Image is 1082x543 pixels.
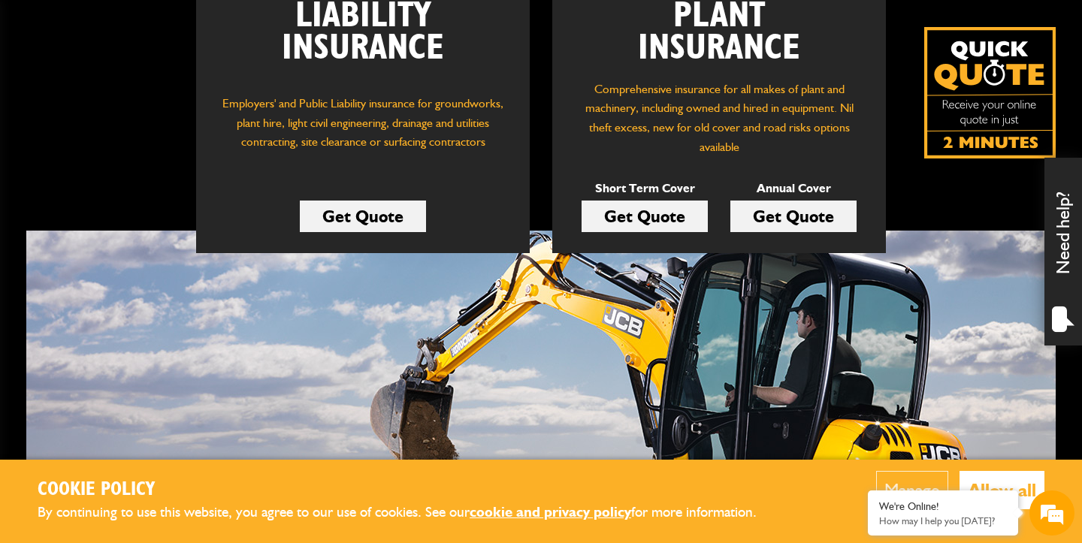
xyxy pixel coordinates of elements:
[20,183,274,216] input: Enter your email address
[20,139,274,172] input: Enter your last name
[879,515,1007,526] p: How may I help you today?
[26,83,63,104] img: d_20077148190_company_1631870298795_20077148190
[924,27,1056,158] a: Get your insurance quote isn just 2-minutes
[78,84,252,104] div: Chat with us now
[470,503,631,520] a: cookie and privacy policy
[246,8,283,44] div: Minimize live chat window
[879,500,1007,513] div: We're Online!
[300,201,426,232] a: Get Quote
[20,272,274,414] textarea: Type your message and hit 'Enter'
[20,228,274,261] input: Enter your phone number
[876,471,948,509] button: Manage
[582,201,708,232] a: Get Quote
[960,471,1044,509] button: Allow all
[204,427,273,447] em: Start Chat
[219,94,507,166] p: Employers' and Public Liability insurance for groundworks, plant hire, light civil engineering, d...
[924,27,1056,158] img: Quick Quote
[582,179,708,198] p: Short Term Cover
[575,80,863,156] p: Comprehensive insurance for all makes of plant and machinery, including owned and hired in equipm...
[38,501,781,524] p: By continuing to use this website, you agree to our use of cookies. See our for more information.
[730,201,857,232] a: Get Quote
[730,179,857,198] p: Annual Cover
[1044,158,1082,345] div: Need help?
[38,478,781,502] h2: Cookie Policy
